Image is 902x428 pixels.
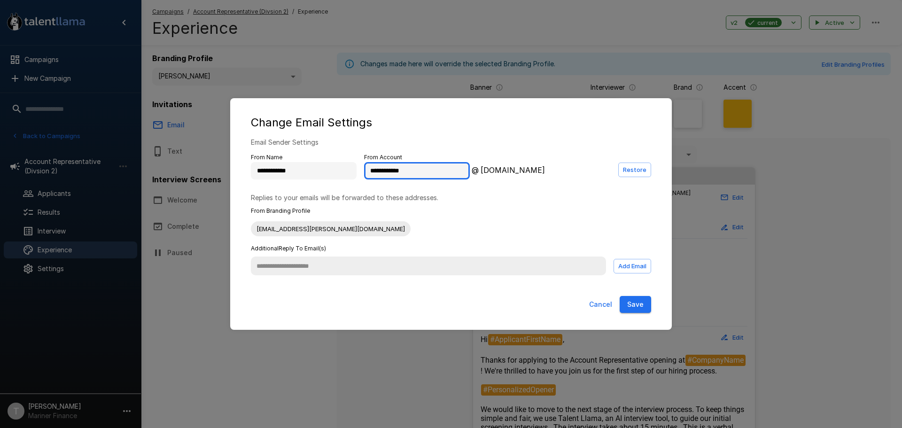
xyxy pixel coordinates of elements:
[251,138,651,147] p: Email Sender Settings
[472,157,479,176] p: @
[618,163,651,177] button: Restore branding profile email settings
[620,296,651,313] button: Save
[251,225,411,233] span: [EMAIL_ADDRESS][PERSON_NAME][DOMAIN_NAME]
[251,206,651,216] span: From Branding Profile
[251,244,651,253] span: Additional Reply To Email(s)
[481,157,616,176] p: [DOMAIN_NAME]
[251,153,357,162] span: From Name
[364,153,470,162] span: From Account
[251,193,651,202] p: Replies to your emails will be forwarded to these addresses.
[240,108,662,138] h2: Change Email Settings
[585,296,616,313] button: Cancel
[614,259,651,273] button: Add Email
